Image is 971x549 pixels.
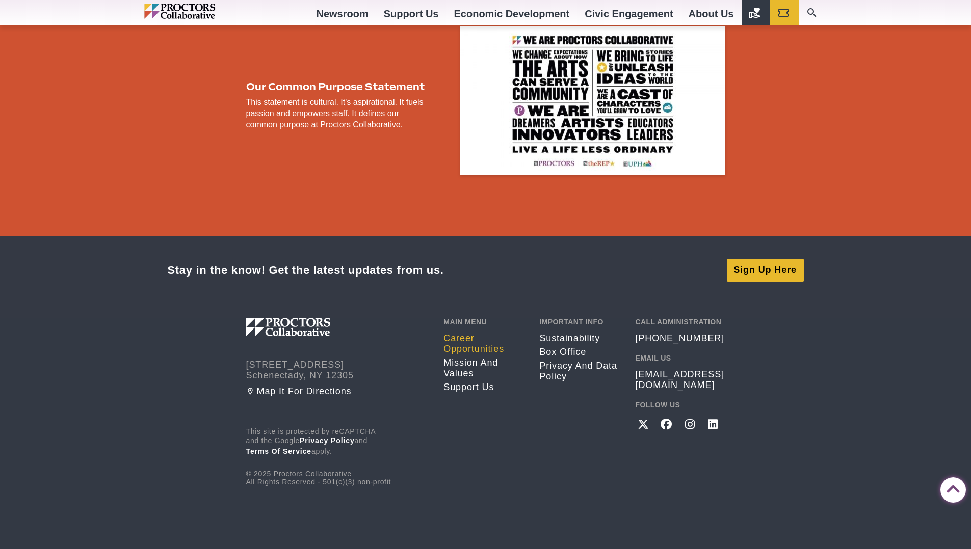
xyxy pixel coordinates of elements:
a: Sustainability [539,333,620,344]
h2: Follow Us [635,401,725,409]
a: Career opportunities [443,333,524,354]
h2: Email Us [635,354,725,362]
address: [STREET_ADDRESS] Schenectady, NY 12305 [246,360,429,381]
a: Box Office [539,347,620,358]
a: Terms of Service [246,447,312,455]
h2: Call Administration [635,318,725,326]
a: Sign Up Here [727,259,804,281]
div: This statement is cultural. It's aspirational. It fuels passion and empowers staff. It defines ou... [246,97,432,130]
a: Mission and Values [443,358,524,379]
h2: Important Info [539,318,620,326]
a: Privacy and Data Policy [539,361,620,382]
img: Proctors logo [246,318,384,336]
a: Map it for directions [246,386,429,397]
a: Back to Top [940,478,961,498]
a: [PHONE_NUMBER] [635,333,724,344]
h2: Our Common Purpose Statement [246,80,432,93]
div: Stay in the know! Get the latest updates from us. [168,263,444,277]
a: Support Us [443,382,524,393]
h2: Main Menu [443,318,524,326]
a: Privacy Policy [300,436,355,445]
a: [EMAIL_ADDRESS][DOMAIN_NAME] [635,369,725,391]
p: This site is protected by reCAPTCHA and the Google and apply. [246,427,429,457]
div: © 2025 Proctors Collaborative All Rights Reserved - 501(c)(3) non-profit [246,427,429,486]
img: Proctors logo [144,4,259,19]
